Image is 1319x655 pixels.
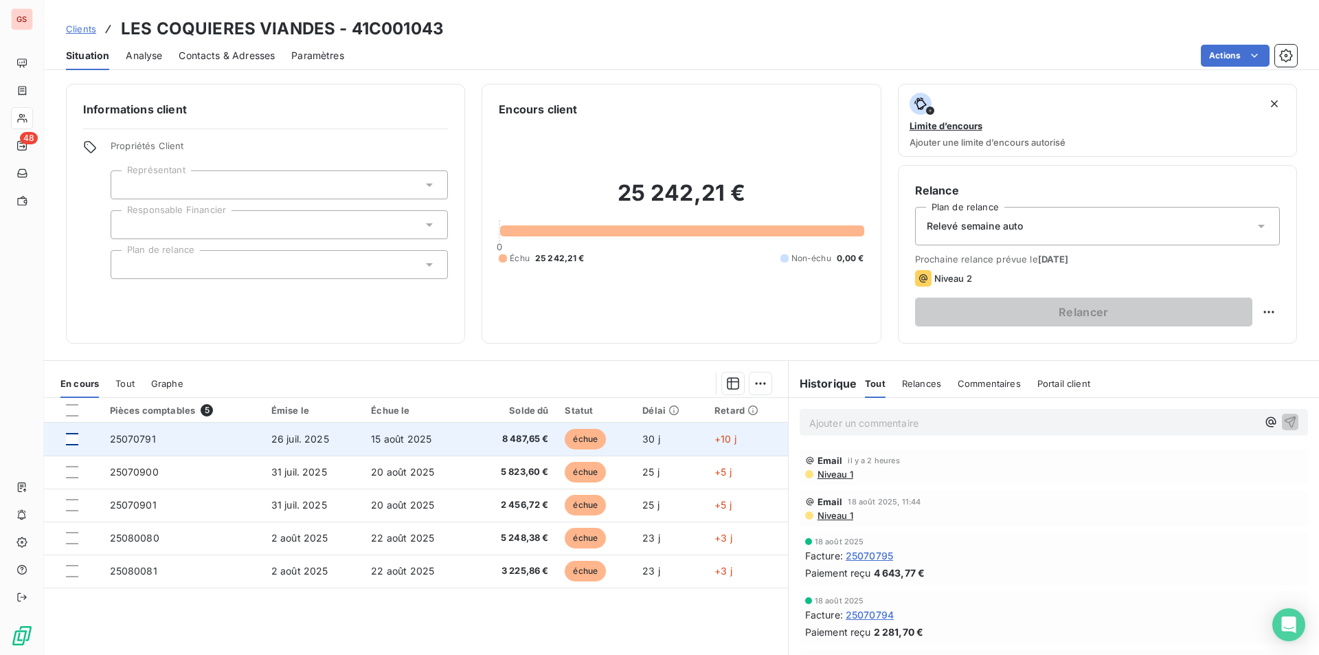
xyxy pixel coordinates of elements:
span: +10 j [714,433,736,445]
span: 2 août 2025 [271,565,328,577]
span: 2 281,70 € [874,625,924,639]
span: 2 août 2025 [271,532,328,544]
span: Graphe [151,378,183,389]
span: Paiement reçu [805,566,871,580]
div: GS [11,8,33,30]
span: 23 j [642,532,660,544]
button: Limite d’encoursAjouter une limite d’encours autorisé [898,84,1297,157]
span: 18 août 2025 [815,597,864,605]
button: Relancer [915,298,1252,326]
div: Échue le [371,405,462,416]
span: 25080081 [110,565,157,577]
div: Retard [714,405,780,416]
a: Clients [66,22,96,36]
span: Niveau 1 [816,469,853,480]
span: il y a 2 heures [848,456,899,465]
span: échue [565,495,606,515]
div: Solde dû [478,405,548,416]
span: 25 j [642,466,659,478]
span: Facture : [805,548,843,563]
span: Paiement reçu [805,625,871,639]
span: Clients [66,23,96,34]
span: Portail client [1037,378,1090,389]
a: 48 [11,135,32,157]
span: 25070901 [110,499,157,511]
span: 0,00 € [837,252,864,265]
span: 25 j [642,499,659,511]
span: 25070791 [110,433,156,445]
span: +5 j [714,466,732,478]
span: 22 août 2025 [371,565,434,577]
span: +5 j [714,499,732,511]
span: Relances [902,378,941,389]
span: 25070900 [110,466,159,478]
span: 48 [20,132,38,144]
div: Open Intercom Messenger [1272,608,1305,641]
span: Tout [115,378,135,389]
span: 20 août 2025 [371,499,434,511]
span: +3 j [714,532,732,544]
span: 0 [497,241,502,252]
span: 22 août 2025 [371,532,434,544]
h3: LES COQUIERES VIANDES - 41C001043 [121,16,444,41]
span: Prochaine relance prévue le [915,254,1280,265]
span: 31 juil. 2025 [271,466,327,478]
span: échue [565,561,606,581]
span: Niveau 1 [816,510,853,521]
span: Relevé semaine auto [927,219,1024,233]
h6: Encours client [499,101,577,118]
span: échue [565,429,606,449]
span: 18 août 2025 [815,537,864,546]
span: 25080080 [110,532,159,544]
span: +3 j [714,565,732,577]
span: Non-échu [791,252,831,265]
span: 25 242,21 € [535,252,585,265]
span: 5 823,60 € [478,465,548,479]
span: 30 j [642,433,660,445]
input: Ajouter une valeur [122,219,133,231]
span: 4 643,77 € [874,566,925,580]
span: 25070795 [846,548,893,563]
span: Situation [66,49,109,63]
h6: Informations client [83,101,448,118]
span: échue [565,528,606,548]
span: 5 [201,404,213,417]
span: Email [818,455,843,466]
div: Délai [642,405,698,416]
span: [DATE] [1038,254,1069,265]
span: 26 juil. 2025 [271,433,329,445]
span: 18 août 2025, 11:44 [848,498,921,506]
span: 2 456,72 € [478,498,548,512]
span: Limite d’encours [910,120,982,131]
h2: 25 242,21 € [499,179,864,221]
span: 25070794 [846,608,894,622]
span: Tout [865,378,886,389]
span: Paramètres [291,49,344,63]
span: 31 juil. 2025 [271,499,327,511]
span: 3 225,86 € [478,564,548,578]
img: Logo LeanPay [11,625,33,647]
span: En cours [60,378,99,389]
span: 5 248,38 € [478,531,548,545]
div: Statut [565,405,626,416]
h6: Historique [789,375,857,392]
span: Facture : [805,608,843,622]
div: Émise le [271,405,355,416]
span: Email [818,496,843,507]
span: 15 août 2025 [371,433,431,445]
span: Échu [510,252,530,265]
div: Pièces comptables [110,404,255,417]
span: Analyse [126,49,162,63]
span: Ajouter une limite d’encours autorisé [910,137,1066,148]
span: Propriétés Client [111,140,448,159]
input: Ajouter une valeur [122,258,133,271]
span: 8 487,65 € [478,432,548,446]
input: Ajouter une valeur [122,179,133,191]
span: 23 j [642,565,660,577]
span: Contacts & Adresses [179,49,275,63]
button: Actions [1201,45,1270,67]
span: Commentaires [958,378,1021,389]
h6: Relance [915,182,1280,199]
span: 20 août 2025 [371,466,434,478]
span: échue [565,462,606,482]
